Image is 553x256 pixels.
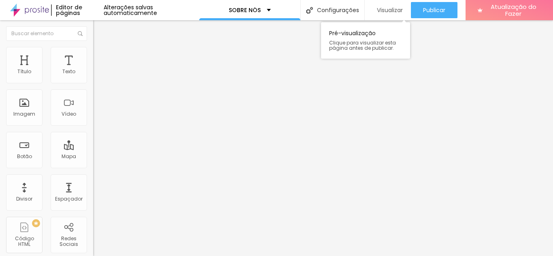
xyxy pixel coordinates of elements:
img: Ícone [78,31,83,36]
font: Botão [17,153,32,160]
font: Código HTML [15,235,34,248]
font: Pré-visualização [329,29,376,37]
font: Publicar [423,6,445,14]
font: Visualizar [377,6,403,14]
font: Título [17,68,31,75]
font: SOBRE NÓS [229,6,261,14]
font: Divisor [16,195,32,202]
font: Clique para visualizar esta página antes de publicar. [329,39,396,51]
button: Visualizar [365,2,411,18]
font: Vídeo [62,110,76,117]
font: Espaçador [55,195,83,202]
button: Publicar [411,2,457,18]
font: Configurações [317,6,359,14]
input: Buscar elemento [6,26,87,41]
font: Alterações salvas automaticamente [104,3,157,17]
iframe: Editor [93,20,553,256]
font: Redes Sociais [60,235,78,248]
font: Mapa [62,153,76,160]
img: Ícone [306,7,313,14]
font: Editor de páginas [56,3,82,17]
font: Imagem [13,110,35,117]
font: Atualização do Fazer [491,2,536,18]
font: Texto [62,68,75,75]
